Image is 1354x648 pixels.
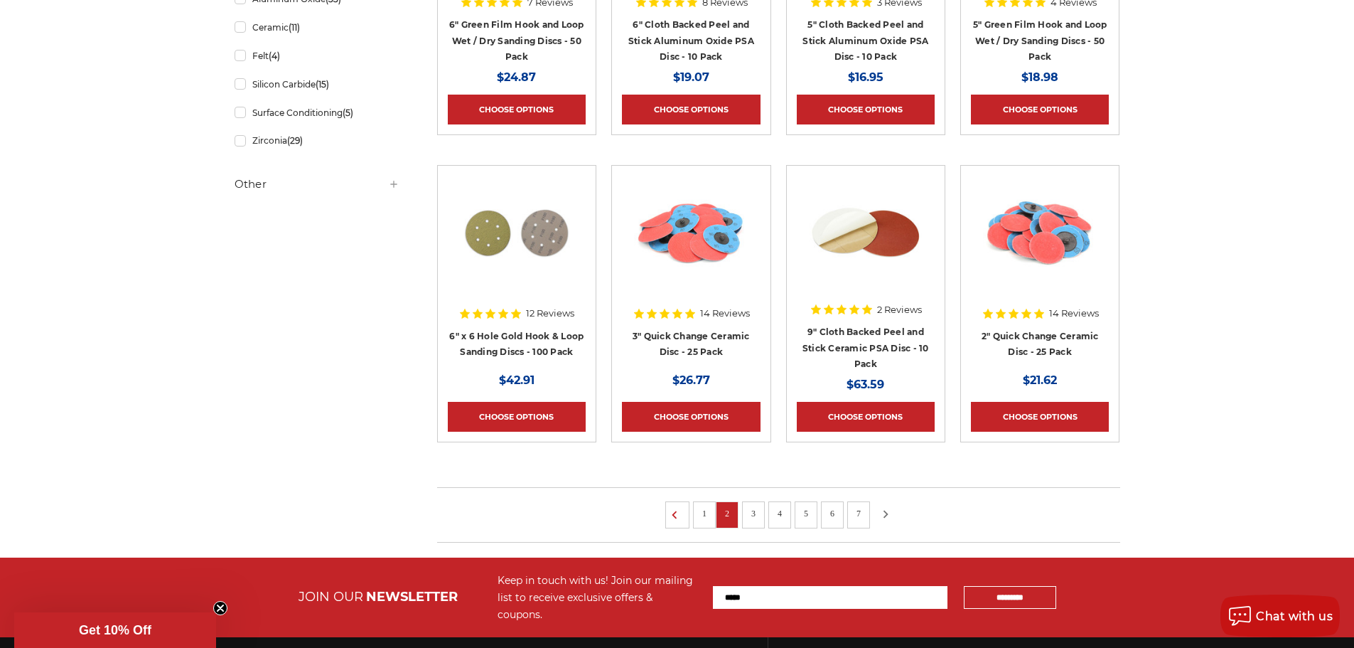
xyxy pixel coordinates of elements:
[847,378,884,391] span: $63.59
[235,176,399,193] h5: Other
[991,218,1089,247] a: Quick view
[802,326,929,369] a: 9" Cloth Backed Peel and Stick Ceramic PSA Disc - 10 Pack
[449,331,584,358] a: 6" x 6 Hole Gold Hook & Loop Sanding Discs - 100 Pack
[14,612,216,648] div: Get 10% OffClose teaser
[848,70,883,84] span: $16.95
[289,22,300,33] span: (11)
[498,572,699,623] div: Keep in touch with us! Join our mailing list to receive exclusive offers & coupons.
[973,19,1107,62] a: 5" Green Film Hook and Loop Wet / Dry Sanding Discs - 50 Pack
[287,135,303,146] span: (29)
[720,506,734,521] a: 2
[622,95,760,124] a: Choose Options
[971,402,1109,432] a: Choose Options
[673,70,709,84] span: $19.07
[460,176,574,290] img: 6 inch 6 hole hook and loop sanding disc
[448,176,586,314] a: 6 inch 6 hole hook and loop sanding disc
[982,331,1099,358] a: 2" Quick Change Ceramic Disc - 25 Pack
[1049,309,1099,318] span: 14 Reviews
[299,589,363,605] span: JOIN OUR
[448,402,586,432] a: Choose Options
[817,218,915,247] a: Quick view
[235,100,399,125] a: Surface Conditioning
[809,176,923,290] img: 8 inch self adhesive sanding disc ceramic
[983,176,1097,290] img: 2 inch quick change sanding disc Ceramic
[799,506,813,521] a: 5
[672,373,710,387] span: $26.77
[700,309,750,318] span: 14 Reviews
[622,402,760,432] a: Choose Options
[1256,610,1333,623] span: Chat with us
[449,19,584,62] a: 6" Green Film Hook and Loop Wet / Dry Sanding Discs - 50 Pack
[773,506,787,521] a: 4
[971,95,1109,124] a: Choose Options
[235,128,399,153] a: Zirconia
[213,601,227,615] button: Close teaser
[1220,595,1340,637] button: Chat with us
[235,72,399,97] a: Silicon Carbide
[235,43,399,68] a: Felt
[797,176,935,314] a: 8 inch self adhesive sanding disc ceramic
[877,305,922,314] span: 2 Reviews
[499,373,534,387] span: $42.91
[1021,70,1058,84] span: $18.98
[622,176,760,314] a: 3 inch ceramic roloc discs
[235,15,399,40] a: Ceramic
[79,623,151,637] span: Get 10% Off
[628,19,754,62] a: 6" Cloth Backed Peel and Stick Aluminum Oxide PSA Disc - 10 Pack
[343,107,353,118] span: (5)
[797,95,935,124] a: Choose Options
[971,176,1109,314] a: 2 inch quick change sanding disc Ceramic
[497,70,536,84] span: $24.87
[797,402,935,432] a: Choose Options
[746,506,761,521] a: 3
[1023,373,1057,387] span: $21.62
[366,589,458,605] span: NEWSLETTER
[851,506,866,521] a: 7
[634,176,748,290] img: 3 inch ceramic roloc discs
[633,331,750,358] a: 3" Quick Change Ceramic Disc - 25 Pack
[802,19,928,62] a: 5" Cloth Backed Peel and Stick Aluminum Oxide PSA Disc - 10 Pack
[269,51,280,61] span: (4)
[468,218,566,247] a: Quick view
[697,506,711,521] a: 1
[642,218,740,247] a: Quick view
[825,506,839,521] a: 6
[316,79,329,90] span: (15)
[448,95,586,124] a: Choose Options
[526,309,574,318] span: 12 Reviews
